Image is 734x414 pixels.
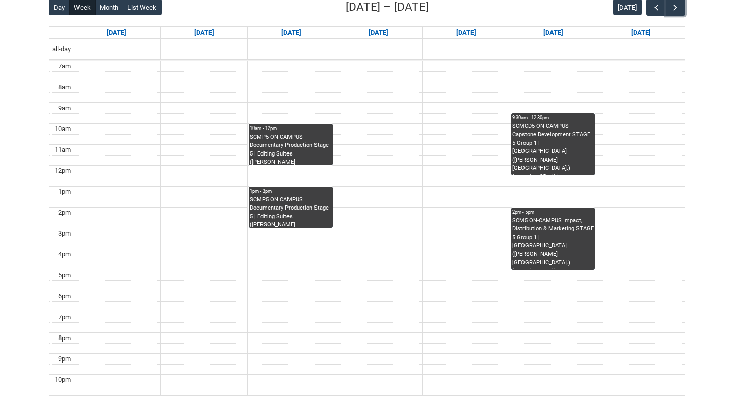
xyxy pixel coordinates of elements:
[250,133,331,165] div: SCMP5 ON-CAMPUS Documentary Production Stage 5 | Editing Suites ([PERSON_NAME][GEOGRAPHIC_DATA].)...
[56,208,73,218] div: 2pm
[454,27,478,39] a: Go to September 18, 2025
[192,27,216,39] a: Go to September 15, 2025
[250,188,331,195] div: 1pm - 3pm
[512,217,594,270] div: SCM5 ON-CAMPUS Impact, Distribution & Marketing STAGE 5 Group 1 | [GEOGRAPHIC_DATA] ([PERSON_NAME...
[104,27,128,39] a: Go to September 14, 2025
[53,375,73,385] div: 10pm
[366,27,390,39] a: Go to September 17, 2025
[541,27,565,39] a: Go to September 19, 2025
[56,228,73,239] div: 3pm
[512,209,594,216] div: 2pm - 5pm
[50,44,73,55] span: all-day
[56,333,73,343] div: 8pm
[512,122,594,175] div: SCMCD5 ON-CAMPUS Capstone Development STAGE 5 Group 1 | [GEOGRAPHIC_DATA] ([PERSON_NAME][GEOGRAPH...
[53,124,73,134] div: 10am
[250,125,331,132] div: 10am - 12pm
[56,103,73,113] div: 9am
[53,166,73,176] div: 12pm
[56,291,73,301] div: 6pm
[56,82,73,92] div: 8am
[56,312,73,322] div: 7pm
[56,270,73,280] div: 5pm
[279,27,303,39] a: Go to September 16, 2025
[250,196,331,228] div: SCMP5 ON CAMPUS Documentary Production Stage 5 | Editing Suites ([PERSON_NAME][GEOGRAPHIC_DATA].)...
[629,27,653,39] a: Go to September 20, 2025
[56,354,73,364] div: 9pm
[56,249,73,260] div: 4pm
[56,187,73,197] div: 1pm
[512,114,594,121] div: 9:30am - 12:30pm
[56,61,73,71] div: 7am
[53,145,73,155] div: 11am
